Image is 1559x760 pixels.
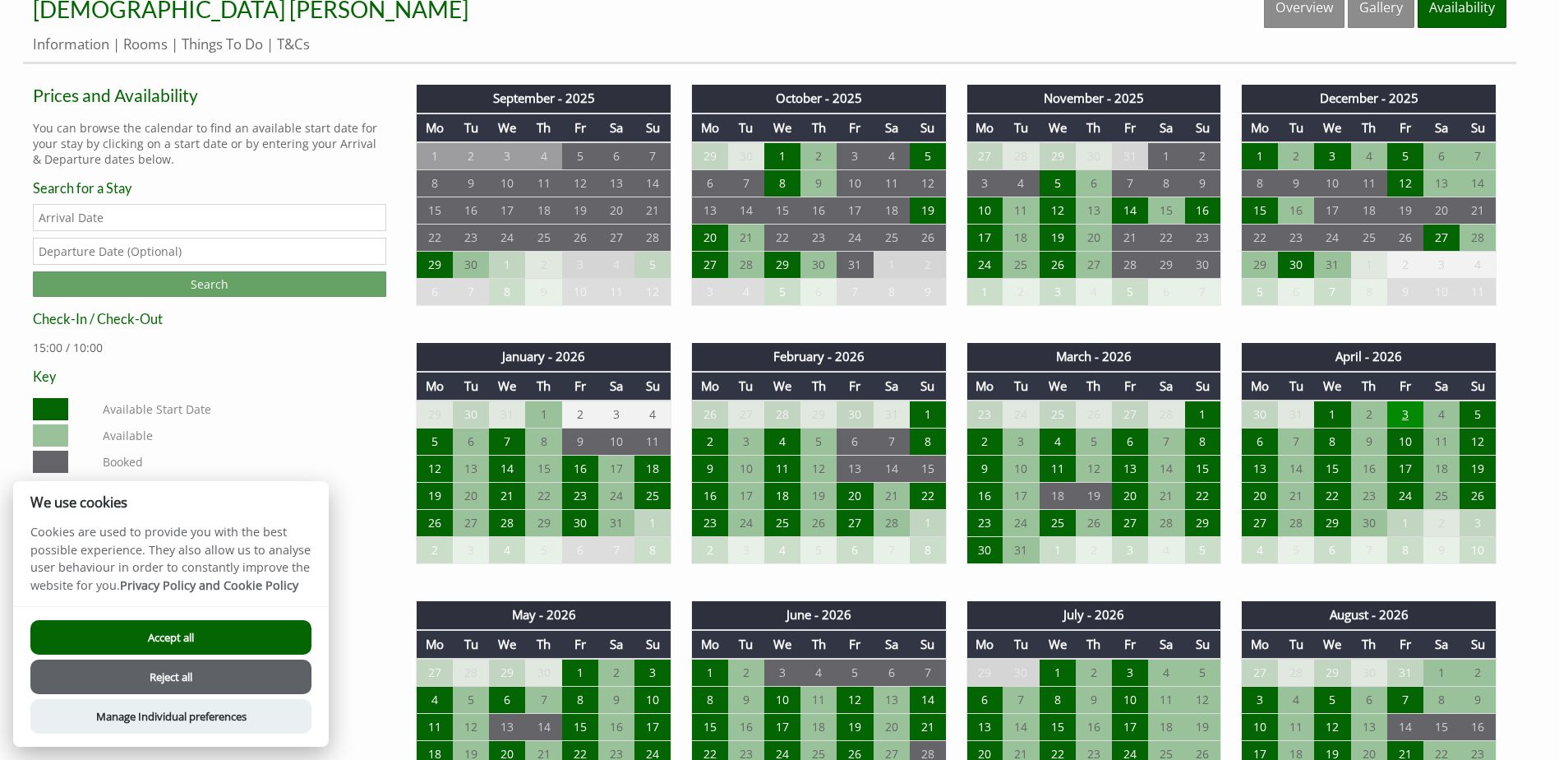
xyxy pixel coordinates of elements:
[1278,225,1314,252] td: 23
[1387,225,1423,252] td: 26
[800,114,837,142] th: Th
[1242,85,1497,113] th: December - 2025
[1112,225,1148,252] td: 21
[489,197,525,225] td: 17
[120,577,298,593] a: Privacy Policy and Cookie Policy
[728,401,764,429] td: 27
[966,401,1003,429] td: 23
[728,197,764,225] td: 14
[489,429,525,456] td: 7
[1314,279,1350,306] td: 7
[1148,279,1184,306] td: 6
[417,372,453,401] th: Mo
[1460,197,1496,225] td: 21
[1278,142,1314,170] td: 2
[525,170,561,197] td: 11
[453,401,489,429] td: 30
[1351,372,1387,401] th: Th
[1148,114,1184,142] th: Sa
[966,343,1221,371] th: March - 2026
[910,142,946,170] td: 5
[1003,225,1039,252] td: 18
[1040,197,1076,225] td: 12
[525,142,561,170] td: 4
[123,35,168,53] a: Rooms
[691,142,727,170] td: 29
[33,204,386,231] input: Arrival Date
[874,225,910,252] td: 25
[562,142,598,170] td: 5
[1242,372,1278,401] th: Mo
[1351,252,1387,279] td: 1
[598,252,634,279] td: 4
[1242,252,1278,279] td: 29
[910,429,946,456] td: 8
[966,85,1221,113] th: November - 2025
[598,372,634,401] th: Sa
[489,372,525,401] th: We
[453,170,489,197] td: 9
[1423,142,1460,170] td: 6
[728,170,764,197] td: 7
[691,197,727,225] td: 13
[1423,114,1460,142] th: Sa
[764,401,800,429] td: 28
[764,225,800,252] td: 22
[966,225,1003,252] td: 17
[562,114,598,142] th: Fr
[1460,372,1496,401] th: Su
[764,142,800,170] td: 1
[1460,225,1496,252] td: 28
[800,279,837,306] td: 6
[1460,114,1496,142] th: Su
[1351,114,1387,142] th: Th
[1278,114,1314,142] th: Tu
[728,252,764,279] td: 28
[489,279,525,306] td: 8
[874,197,910,225] td: 18
[1387,372,1423,401] th: Fr
[1112,252,1148,279] td: 28
[728,142,764,170] td: 30
[598,401,634,429] td: 3
[1003,372,1039,401] th: Tu
[1351,279,1387,306] td: 8
[33,120,386,167] p: You can browse the calendar to find an available start date for your stay by clicking on a start ...
[562,252,598,279] td: 3
[1387,401,1423,429] td: 3
[489,401,525,429] td: 31
[634,279,671,306] td: 12
[837,197,873,225] td: 17
[1387,170,1423,197] td: 12
[691,279,727,306] td: 3
[525,372,561,401] th: Th
[1423,170,1460,197] td: 13
[598,225,634,252] td: 27
[33,238,386,265] input: Departure Date (Optional)
[1148,401,1184,429] td: 28
[598,114,634,142] th: Sa
[33,271,386,297] input: Search
[453,429,489,456] td: 6
[1040,114,1076,142] th: We
[874,429,910,456] td: 7
[837,279,873,306] td: 7
[1040,279,1076,306] td: 3
[691,252,727,279] td: 27
[1242,114,1278,142] th: Mo
[764,197,800,225] td: 15
[634,252,671,279] td: 5
[800,252,837,279] td: 30
[1040,225,1076,252] td: 19
[525,279,561,306] td: 9
[910,170,946,197] td: 12
[874,252,910,279] td: 1
[728,114,764,142] th: Tu
[1351,170,1387,197] td: 11
[1351,225,1387,252] td: 25
[453,372,489,401] th: Tu
[1040,372,1076,401] th: We
[634,225,671,252] td: 28
[1003,401,1039,429] td: 24
[33,311,386,327] h3: Check-In / Check-Out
